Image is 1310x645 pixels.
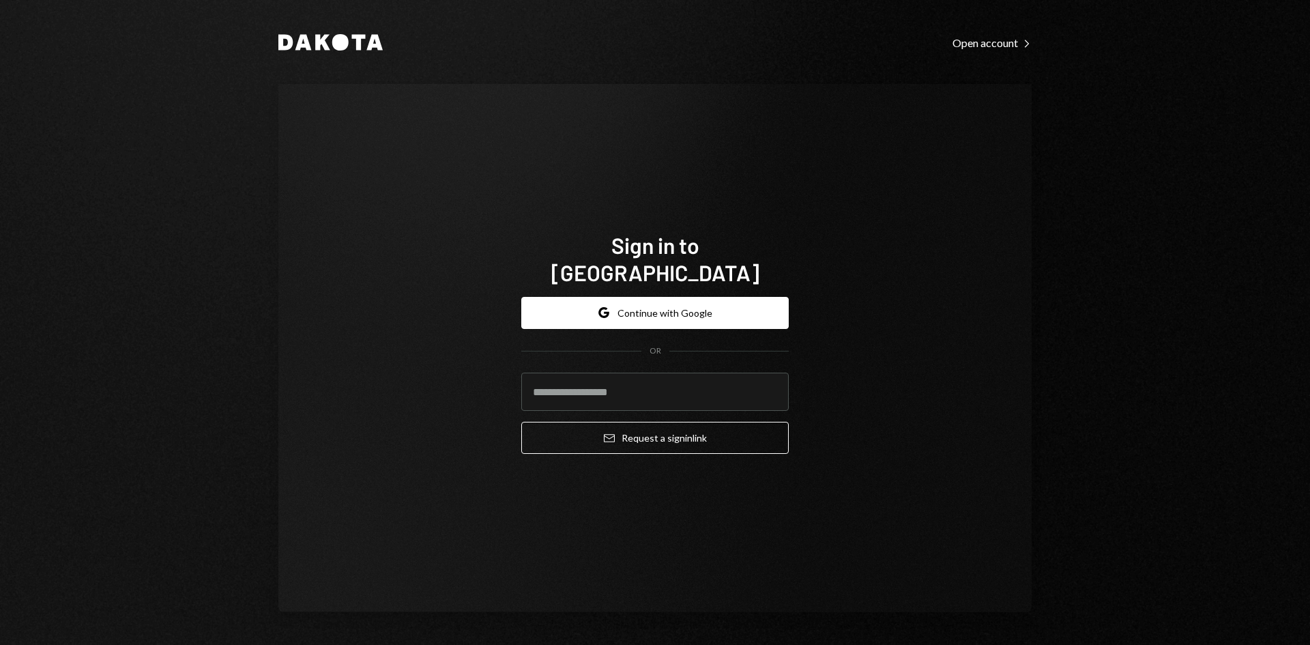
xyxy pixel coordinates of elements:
div: Open account [952,36,1032,50]
button: Request a signinlink [521,422,789,454]
button: Continue with Google [521,297,789,329]
a: Open account [952,35,1032,50]
div: OR [650,345,661,357]
h1: Sign in to [GEOGRAPHIC_DATA] [521,231,789,286]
